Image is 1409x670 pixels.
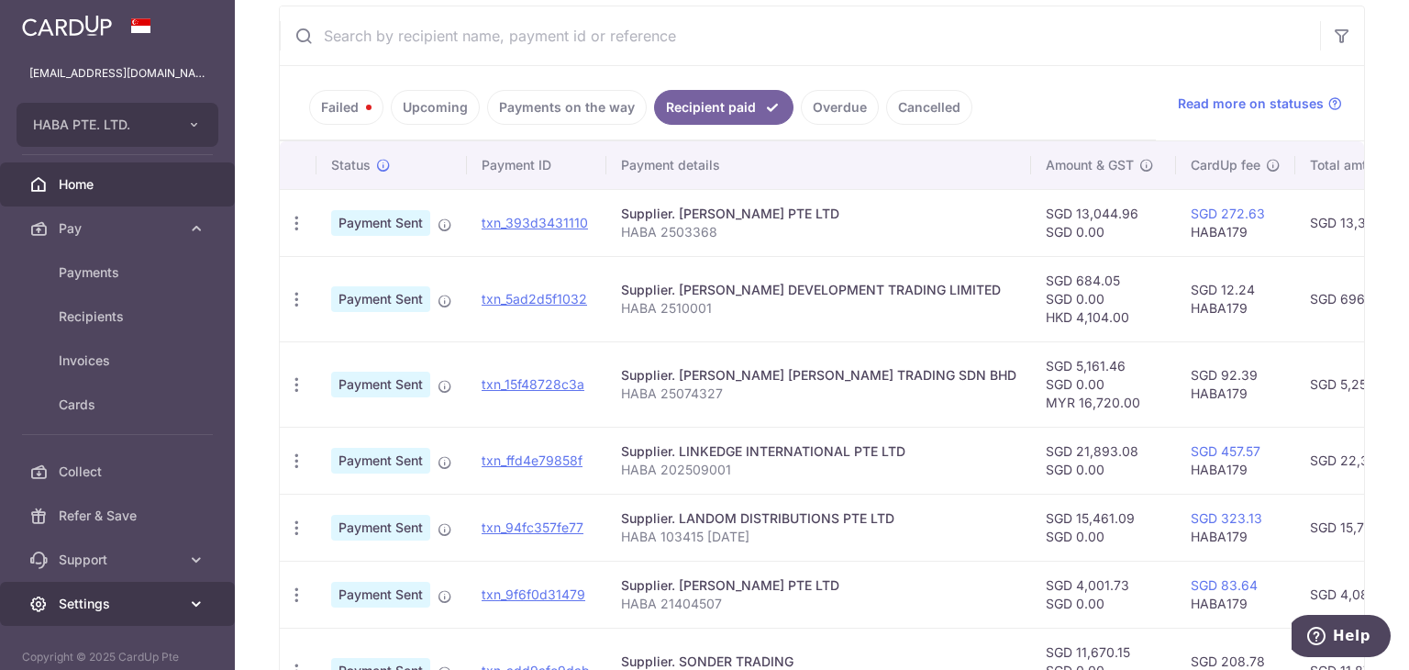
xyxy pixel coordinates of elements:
[621,595,1016,613] p: HABA 21404507
[621,509,1016,528] div: Supplier. LANDOM DISTRIBUTIONS PTE LTD
[482,376,584,392] a: txn_15f48728c3a
[331,515,430,541] span: Payment Sent
[487,90,647,125] a: Payments on the way
[391,90,480,125] a: Upcoming
[801,90,879,125] a: Overdue
[482,291,587,307] a: txn_5ad2d5f1032
[59,175,180,194] span: Home
[59,307,180,326] span: Recipients
[621,442,1016,461] div: Supplier. LINKEDGE INTERNATIONAL PTE LTD
[59,507,180,525] span: Refer & Save
[621,461,1016,479] p: HABA 202509001
[1191,156,1260,174] span: CardUp fee
[29,64,205,83] p: [EMAIL_ADDRESS][DOMAIN_NAME]
[1191,577,1258,593] a: SGD 83.64
[1176,189,1295,256] td: HABA179
[606,141,1031,189] th: Payment details
[1031,561,1176,628] td: SGD 4,001.73 SGD 0.00
[467,141,606,189] th: Payment ID
[1176,427,1295,494] td: HABA179
[59,396,180,414] span: Cards
[1176,341,1295,427] td: SGD 92.39 HABA179
[59,219,180,238] span: Pay
[33,116,169,134] span: HABA PTE. LTD.
[621,205,1016,223] div: Supplier. [PERSON_NAME] PTE LTD
[1031,427,1176,494] td: SGD 21,893.08 SGD 0.00
[621,528,1016,546] p: HABA 103415 [DATE]
[1191,510,1262,526] a: SGD 323.13
[331,286,430,312] span: Payment Sent
[331,582,430,608] span: Payment Sent
[482,519,583,535] a: txn_94fc357fe77
[1031,341,1176,427] td: SGD 5,161.46 SGD 0.00 MYR 16,720.00
[59,263,180,282] span: Payments
[59,595,180,613] span: Settings
[1031,494,1176,561] td: SGD 15,461.09 SGD 0.00
[1310,156,1370,174] span: Total amt.
[482,586,585,602] a: txn_9f6f0d31479
[59,463,180,481] span: Collect
[482,452,582,468] a: txn_ffd4e79858f
[482,215,588,230] a: txn_393d3431110
[1031,189,1176,256] td: SGD 13,044.96 SGD 0.00
[1176,494,1295,561] td: HABA179
[22,15,112,37] img: CardUp
[1178,95,1342,113] a: Read more on statuses
[886,90,972,125] a: Cancelled
[621,576,1016,595] div: Supplier. [PERSON_NAME] PTE LTD
[1191,443,1260,459] a: SGD 457.57
[17,103,218,147] button: HABA PTE. LTD.
[331,448,430,474] span: Payment Sent
[331,156,371,174] span: Status
[331,372,430,397] span: Payment Sent
[621,223,1016,241] p: HABA 2503368
[1178,95,1324,113] span: Read more on statuses
[1176,256,1295,341] td: SGD 12.24 HABA179
[309,90,383,125] a: Failed
[1191,206,1265,221] a: SGD 272.63
[1031,256,1176,341] td: SGD 684.05 SGD 0.00 HKD 4,104.00
[654,90,793,125] a: Recipient paid
[621,366,1016,385] div: Supplier. [PERSON_NAME] [PERSON_NAME] TRADING SDN BHD
[621,385,1016,403] p: HABA 25074327
[1292,615,1391,661] iframe: Opens a widget where you can find more information
[621,281,1016,299] div: Supplier. [PERSON_NAME] DEVELOPMENT TRADING LIMITED
[331,210,430,236] span: Payment Sent
[59,352,180,370] span: Invoices
[1046,156,1134,174] span: Amount & GST
[621,299,1016,318] p: HABA 2510001
[280,6,1320,65] input: Search by recipient name, payment id or reference
[59,551,180,569] span: Support
[1176,561,1295,628] td: HABA179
